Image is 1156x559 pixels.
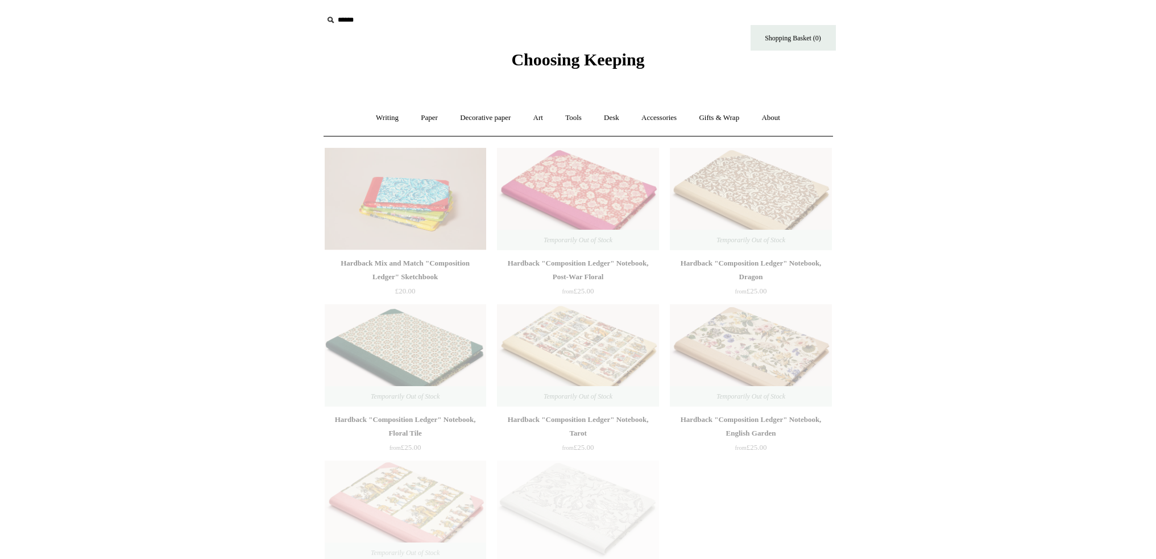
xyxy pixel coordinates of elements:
[735,288,747,295] span: from
[670,148,831,250] a: Hardback "Composition Ledger" Notebook, Dragon Hardback "Composition Ledger" Notebook, Dragon Tem...
[562,287,594,295] span: £25.00
[450,103,521,133] a: Decorative paper
[500,413,656,440] div: Hardback "Composition Ledger" Notebook, Tarot
[705,386,797,407] span: Temporarily Out of Stock
[562,443,594,452] span: £25.00
[497,304,658,407] img: Hardback "Composition Ledger" Notebook, Tarot
[735,443,767,452] span: £25.00
[751,25,836,51] a: Shopping Basket (0)
[511,59,644,67] a: Choosing Keeping
[366,103,409,133] a: Writing
[673,413,828,440] div: Hardback "Composition Ledger" Notebook, English Garden
[562,445,574,451] span: from
[751,103,790,133] a: About
[735,445,747,451] span: from
[325,413,486,459] a: Hardback "Composition Ledger" Notebook, Floral Tile from£25.00
[511,50,644,69] span: Choosing Keeping
[395,287,416,295] span: £20.00
[328,256,483,284] div: Hardback Mix and Match "Composition Ledger" Sketchbook
[705,230,797,250] span: Temporarily Out of Stock
[325,256,486,303] a: Hardback Mix and Match "Composition Ledger" Sketchbook £20.00
[673,256,828,284] div: Hardback "Composition Ledger" Notebook, Dragon
[670,256,831,303] a: Hardback "Composition Ledger" Notebook, Dragon from£25.00
[532,230,624,250] span: Temporarily Out of Stock
[411,103,448,133] a: Paper
[500,256,656,284] div: Hardback "Composition Ledger" Notebook, Post-War Floral
[670,304,831,407] img: Hardback "Composition Ledger" Notebook, English Garden
[325,304,486,407] a: Hardback "Composition Ledger" Notebook, Floral Tile Hardback "Composition Ledger" Notebook, Flora...
[532,386,624,407] span: Temporarily Out of Stock
[325,148,486,250] a: Hardback Mix and Match "Composition Ledger" Sketchbook Hardback Mix and Match "Composition Ledger...
[523,103,553,133] a: Art
[359,386,451,407] span: Temporarily Out of Stock
[631,103,687,133] a: Accessories
[689,103,749,133] a: Gifts & Wrap
[497,148,658,250] img: Hardback "Composition Ledger" Notebook, Post-War Floral
[497,256,658,303] a: Hardback "Composition Ledger" Notebook, Post-War Floral from£25.00
[497,148,658,250] a: Hardback "Composition Ledger" Notebook, Post-War Floral Hardback "Composition Ledger" Notebook, P...
[735,287,767,295] span: £25.00
[555,103,592,133] a: Tools
[325,148,486,250] img: Hardback Mix and Match "Composition Ledger" Sketchbook
[325,304,486,407] img: Hardback "Composition Ledger" Notebook, Floral Tile
[328,413,483,440] div: Hardback "Composition Ledger" Notebook, Floral Tile
[670,148,831,250] img: Hardback "Composition Ledger" Notebook, Dragon
[390,443,421,452] span: £25.00
[390,445,401,451] span: from
[670,413,831,459] a: Hardback "Composition Ledger" Notebook, English Garden from£25.00
[562,288,574,295] span: from
[497,413,658,459] a: Hardback "Composition Ledger" Notebook, Tarot from£25.00
[497,304,658,407] a: Hardback "Composition Ledger" Notebook, Tarot Hardback "Composition Ledger" Notebook, Tarot Tempo...
[594,103,629,133] a: Desk
[670,304,831,407] a: Hardback "Composition Ledger" Notebook, English Garden Hardback "Composition Ledger" Notebook, En...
